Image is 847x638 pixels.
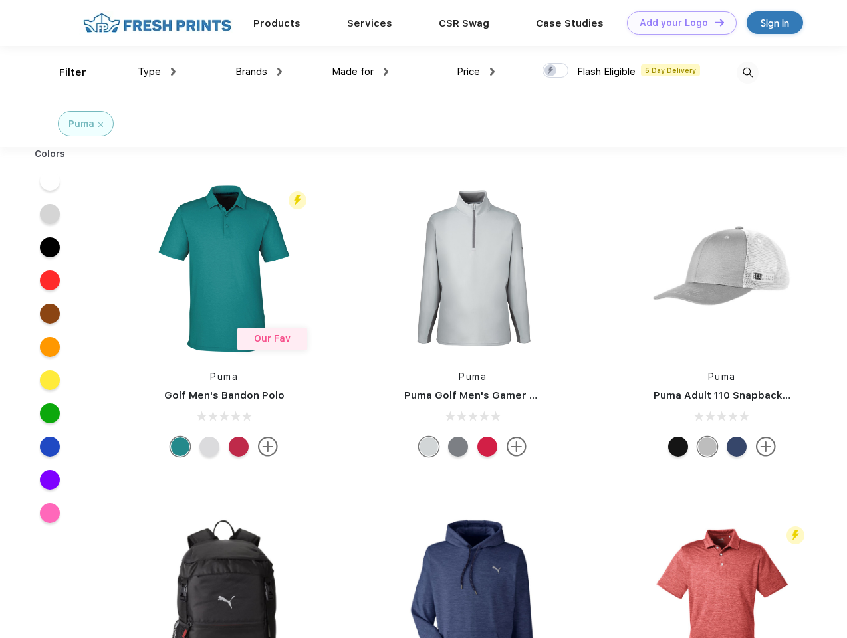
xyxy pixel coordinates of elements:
img: flash_active_toggle.svg [786,526,804,544]
span: Flash Eligible [577,66,636,78]
span: Brands [235,66,267,78]
img: func=resize&h=266 [136,180,312,357]
img: flash_active_toggle.svg [289,191,306,209]
div: Pma Blk with Pma Blk [668,437,688,457]
span: Price [457,66,480,78]
div: Filter [59,65,86,80]
img: DT [715,19,724,26]
div: High Rise [419,437,439,457]
div: Puma [68,117,94,131]
img: dropdown.png [277,68,282,76]
a: Puma [708,372,736,382]
a: Products [253,17,301,29]
span: Made for [332,66,374,78]
img: dropdown.png [171,68,176,76]
div: High Rise [199,437,219,457]
a: Golf Men's Bandon Polo [164,389,285,401]
a: CSR Swag [439,17,489,29]
span: Type [138,66,161,78]
img: func=resize&h=266 [384,180,561,357]
img: filter_cancel.svg [98,122,103,127]
div: Add your Logo [640,17,708,29]
img: dropdown.png [384,68,388,76]
div: Green Lagoon [170,437,190,457]
a: Puma [210,372,238,382]
a: Sign in [747,11,803,34]
div: Ski Patrol [229,437,249,457]
div: Quiet Shade [448,437,468,457]
span: 5 Day Delivery [641,64,700,76]
div: Colors [25,147,76,161]
div: Ski Patrol [477,437,497,457]
img: more.svg [756,437,776,457]
span: Our Fav [254,333,291,344]
div: Quarry with Brt Whit [697,437,717,457]
div: Peacoat with Qut Shd [727,437,747,457]
a: Puma Golf Men's Gamer Golf Quarter-Zip [404,389,614,401]
img: more.svg [258,437,278,457]
img: dropdown.png [490,68,495,76]
a: Services [347,17,392,29]
img: more.svg [507,437,527,457]
img: desktop_search.svg [737,62,759,84]
a: Puma [459,372,487,382]
img: fo%20logo%202.webp [79,11,235,35]
div: Sign in [761,15,789,31]
img: func=resize&h=266 [634,180,810,357]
